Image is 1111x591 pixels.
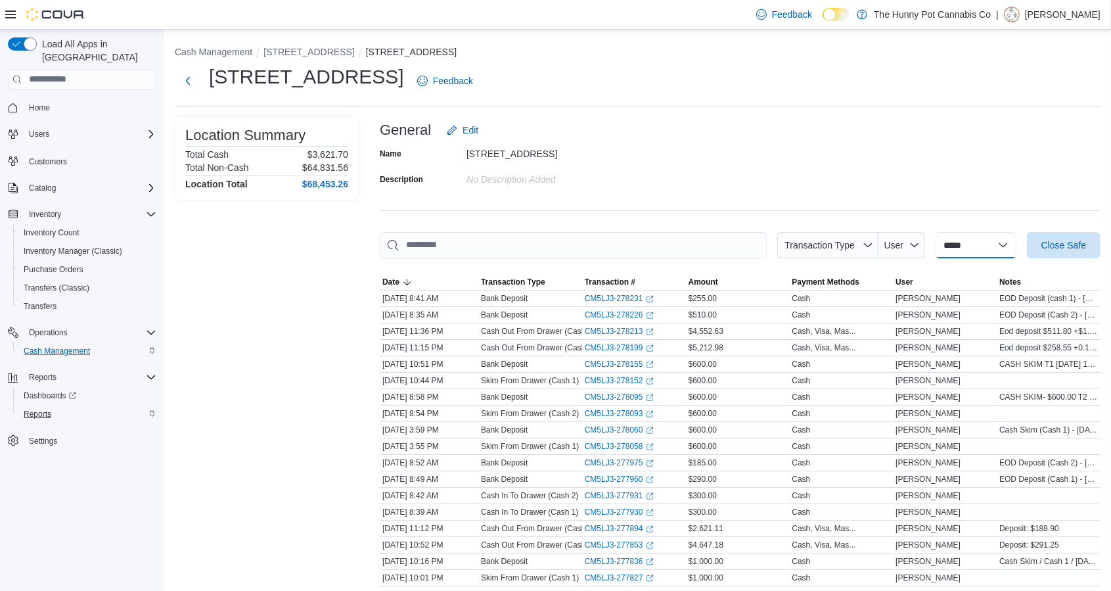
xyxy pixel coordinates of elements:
span: Cash Skim (Cash 1) - [DATE] $100 x 5 $50 x 2 [999,425,1098,435]
h1: [STREET_ADDRESS] [209,64,404,90]
span: Inventory [24,206,156,222]
a: CM5LJ3-278093External link [585,408,654,419]
span: [PERSON_NAME] [896,326,961,337]
div: Cash [792,458,810,468]
button: Catalog [3,179,162,197]
button: Transaction # [582,274,686,290]
h4: Location Total [185,179,248,189]
a: Purchase Orders [18,262,89,277]
svg: External link [646,394,654,402]
button: Cash Management [13,342,162,360]
span: [PERSON_NAME] [896,507,961,517]
a: Dashboards [18,388,81,404]
label: Description [380,174,423,185]
div: [DATE] 8:35 AM [380,307,478,323]
a: Inventory Count [18,225,85,241]
input: This is a search bar. As you type, the results lower in the page will automatically filter. [380,232,767,258]
button: Inventory [3,205,162,224]
a: Feedback [751,1,817,28]
span: $1,000.00 [689,573,723,583]
button: Payment Methods [789,274,893,290]
a: Settings [24,433,62,449]
span: [PERSON_NAME] [896,425,961,435]
span: $600.00 [689,408,717,419]
div: [DATE] 8:52 AM [380,455,478,471]
span: Inventory Manager (Classic) [18,243,156,259]
span: Transaction Type [784,240,855,250]
span: Operations [24,325,156,341]
div: [DATE] 8:58 PM [380,389,478,405]
p: $3,621.70 [307,149,348,160]
h4: $68,453.26 [302,179,348,189]
nav: Complex example [8,93,156,485]
span: [PERSON_NAME] [896,392,961,402]
span: Edit [463,124,478,137]
a: CM5LJ3-278060External link [585,425,654,435]
p: [PERSON_NAME] [1025,7,1100,22]
a: Reports [18,406,57,422]
button: Home [3,98,162,117]
button: Notes [997,274,1100,290]
p: Bank Deposit [481,474,528,485]
nav: An example of EuiBreadcrumbs [175,45,1100,61]
label: Name [380,149,401,159]
a: CM5LJ3-277894External link [585,523,654,534]
p: Bank Deposit [481,293,528,304]
a: Cash Management [18,343,95,359]
span: $600.00 [689,441,717,452]
span: $600.00 [689,359,717,369]
span: Settings [24,433,156,449]
span: Cash Management [18,343,156,359]
h3: Location Summary [185,128,306,143]
a: CM5LJ3-278199External link [585,343,654,353]
span: Feedback [433,74,473,87]
span: [PERSON_NAME] [896,540,961,550]
div: Cash, Visa, Mas... [792,523,855,534]
button: Inventory Manager (Classic) [13,242,162,260]
svg: External link [646,575,654,582]
a: Feedback [412,68,478,94]
p: Cash Out From Drawer (Cash 2) [481,326,595,337]
span: CASH SKIM- $600.00 T2 [DATE] 100 x4 50 x 4 [999,392,1098,402]
div: [DATE] 8:41 AM [380,291,478,306]
button: Date [380,274,478,290]
span: Deposit: $188.90 [999,523,1059,534]
span: Dashboards [24,390,76,401]
span: [PERSON_NAME] [896,523,961,534]
svg: External link [646,295,654,303]
a: Transfers [18,298,62,314]
span: CASH SKIM T1 [DATE] 100 x 4 50 x 1 20 x 7 10 x 1 [999,359,1098,369]
p: | [996,7,999,22]
svg: External link [646,312,654,319]
button: Transfers (Classic) [13,279,162,297]
h6: Total Non-Cash [185,162,249,173]
p: Skim From Drawer (Cash 1) [481,375,579,386]
p: Cash Out From Drawer (Cash 1) [481,540,595,550]
span: Close Safe [1041,239,1086,252]
h6: Total Cash [185,149,229,160]
span: Catalog [29,183,56,193]
div: Cash [792,490,810,501]
button: [STREET_ADDRESS] [263,47,354,57]
input: Dark Mode [823,8,850,22]
h3: General [380,122,431,138]
span: Eod deposit $511.80 +$1.24 variance [999,326,1098,337]
span: $4,552.63 [689,326,723,337]
span: [PERSON_NAME] [896,343,961,353]
button: Amount [686,274,790,290]
button: Operations [24,325,73,341]
span: [PERSON_NAME] [896,490,961,501]
span: [PERSON_NAME] [896,458,961,468]
span: Dashboards [18,388,156,404]
p: Cash In To Drawer (Cash 2) [481,490,579,501]
span: $185.00 [689,458,717,468]
span: User [884,240,904,250]
p: Bank Deposit [481,458,528,468]
a: Inventory Manager (Classic) [18,243,127,259]
a: CM5LJ3-278152External link [585,375,654,386]
svg: External link [646,460,654,467]
p: Cash In To Drawer (Cash 1) [481,507,579,517]
button: Inventory [24,206,66,222]
div: Cash [792,392,810,402]
button: Purchase Orders [13,260,162,279]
